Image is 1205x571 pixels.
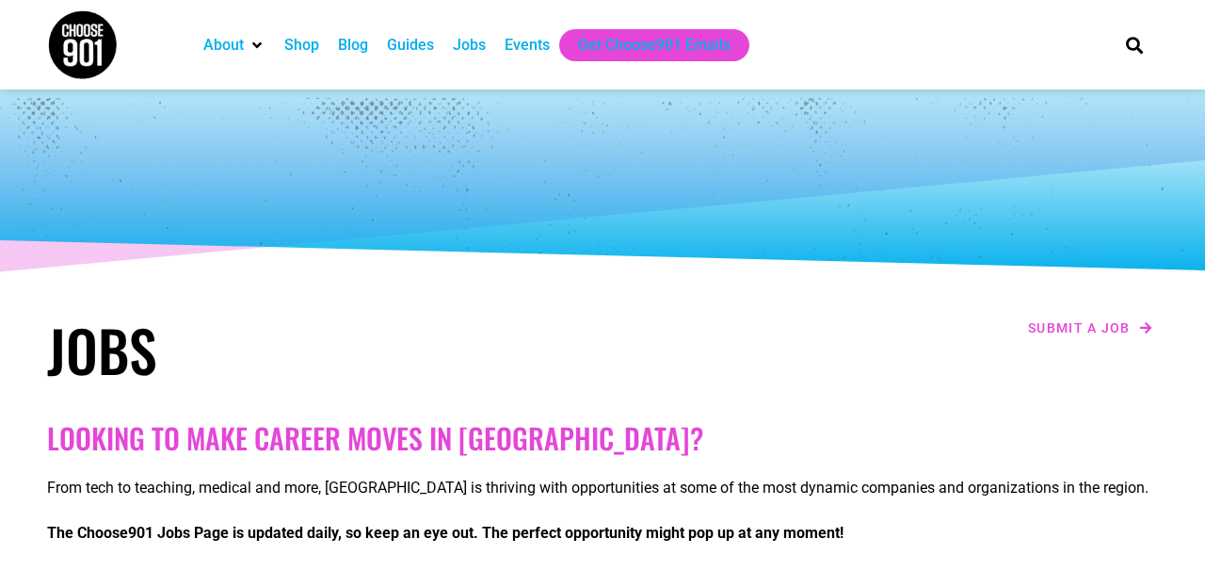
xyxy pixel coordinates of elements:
div: About [194,29,275,61]
a: Get Choose901 Emails [578,34,731,57]
div: Search [1119,29,1150,60]
span: Submit a job [1028,321,1131,334]
a: Submit a job [1022,316,1158,340]
a: Jobs [453,34,486,57]
strong: The Choose901 Jobs Page is updated daily, so keep an eye out. The perfect opportunity might pop u... [47,524,843,542]
a: Events [505,34,550,57]
a: Guides [387,34,434,57]
h2: Looking to make career moves in [GEOGRAPHIC_DATA]? [47,421,1158,455]
p: From tech to teaching, medical and more, [GEOGRAPHIC_DATA] is thriving with opportunities at some... [47,477,1158,499]
nav: Main nav [194,29,1094,61]
a: Shop [284,34,319,57]
h1: Jobs [47,316,593,383]
a: Blog [338,34,368,57]
a: About [203,34,244,57]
